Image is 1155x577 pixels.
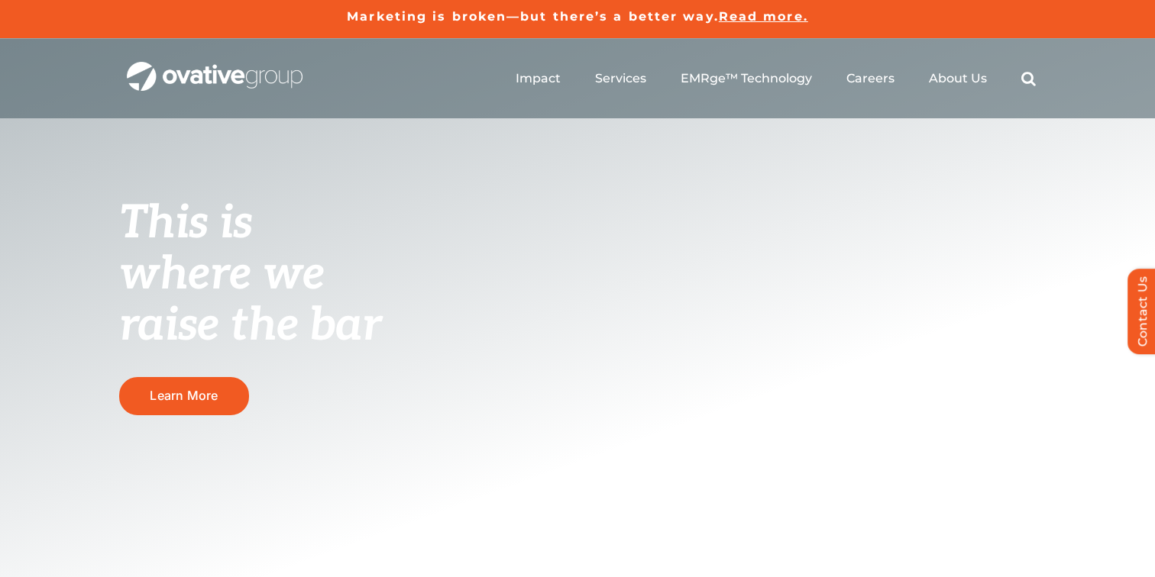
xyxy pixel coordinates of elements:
[119,196,252,251] span: This is
[347,9,719,24] a: Marketing is broken—but there’s a better way.
[119,377,249,414] a: Learn More
[516,54,1036,103] nav: Menu
[595,71,646,86] a: Services
[719,9,808,24] a: Read more.
[150,388,218,403] span: Learn More
[681,71,812,86] a: EMRge™ Technology
[127,60,302,75] a: OG_Full_horizontal_WHT
[516,71,561,86] a: Impact
[1021,71,1036,86] a: Search
[929,71,987,86] a: About Us
[846,71,895,86] a: Careers
[119,247,381,353] span: where we raise the bar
